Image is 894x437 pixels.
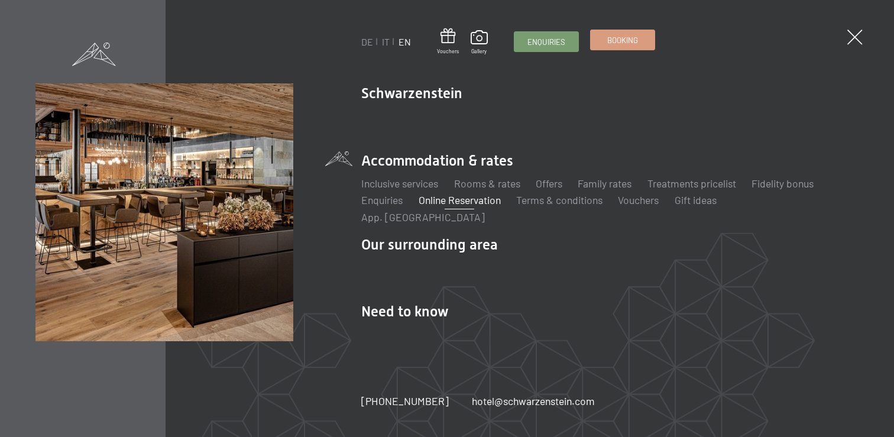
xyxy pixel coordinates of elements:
[591,30,655,50] a: Booking
[382,36,390,47] a: IT
[675,193,717,206] a: Gift ideas
[361,394,449,409] a: [PHONE_NUMBER]
[419,193,501,206] a: Online Reservation
[437,48,459,55] span: Vouchers
[471,30,488,55] a: Gallery
[361,36,373,47] a: DE
[361,394,449,407] span: [PHONE_NUMBER]
[516,193,603,206] a: Terms & conditions
[536,177,562,190] a: Offers
[472,394,595,409] a: hotel@schwarzenstein.com
[752,177,814,190] a: Fidelity bonus
[471,48,488,55] span: Gallery
[607,35,638,46] span: Booking
[437,28,459,55] a: Vouchers
[647,177,736,190] a: Treatments pricelist
[527,37,565,47] span: Enquiries
[454,177,520,190] a: Rooms & rates
[361,193,403,206] a: Enquiries
[618,193,659,206] a: Vouchers
[399,36,411,47] a: EN
[361,177,438,190] a: Inclusive services
[514,32,578,51] a: Enquiries
[578,177,631,190] a: Family rates
[361,211,485,224] a: App. [GEOGRAPHIC_DATA]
